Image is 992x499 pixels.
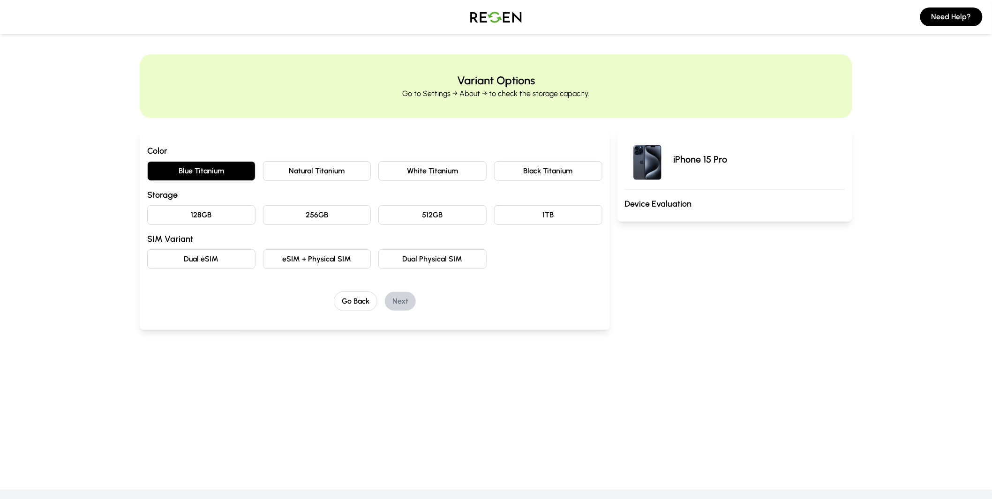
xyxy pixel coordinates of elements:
[263,161,371,181] button: Natural Titanium
[494,205,602,225] button: 1TB
[378,205,487,225] button: 512GB
[463,4,529,30] img: Logo
[378,249,487,269] button: Dual Physical SIM
[494,161,602,181] button: Black Titanium
[147,232,602,246] h3: SIM Variant
[263,205,371,225] button: 256GB
[625,197,845,210] h3: Device Evaluation
[147,249,256,269] button: Dual eSIM
[147,144,602,157] h3: Color
[147,205,256,225] button: 128GB
[385,292,416,311] button: Next
[403,88,590,99] p: Go to Settings → About → to check the storage capacity.
[378,161,487,181] button: White Titanium
[147,188,602,201] h3: Storage
[625,137,670,182] img: iPhone 15 Pro
[457,73,535,88] h2: Variant Options
[920,7,983,26] button: Need Help?
[334,291,377,311] button: Go Back
[147,161,256,181] button: Blue Titanium
[263,249,371,269] button: eSIM + Physical SIM
[674,153,728,166] p: iPhone 15 Pro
